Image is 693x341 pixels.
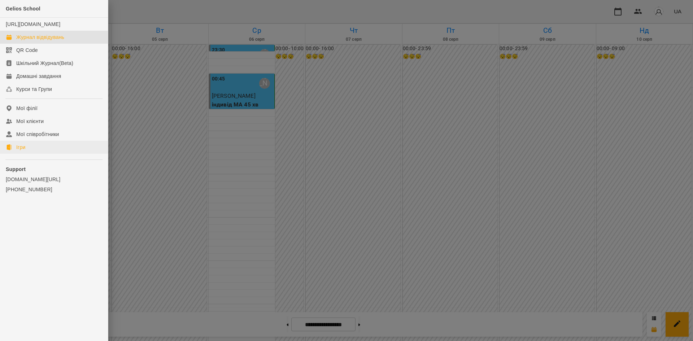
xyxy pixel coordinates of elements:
div: Домашні завдання [16,73,61,80]
a: [URL][DOMAIN_NAME] [6,21,60,27]
div: Ігри [16,144,25,151]
span: Gelios School [6,6,40,12]
div: Мої клієнти [16,118,44,125]
div: QR Code [16,47,38,54]
div: Мої філії [16,105,38,112]
div: Шкільний Журнал(Beta) [16,60,73,67]
div: Журнал відвідувань [16,34,64,41]
p: Support [6,166,102,173]
div: Курси та Групи [16,86,52,93]
div: Мої співробітники [16,131,59,138]
a: [PHONE_NUMBER] [6,186,102,193]
a: [DOMAIN_NAME][URL] [6,176,102,183]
